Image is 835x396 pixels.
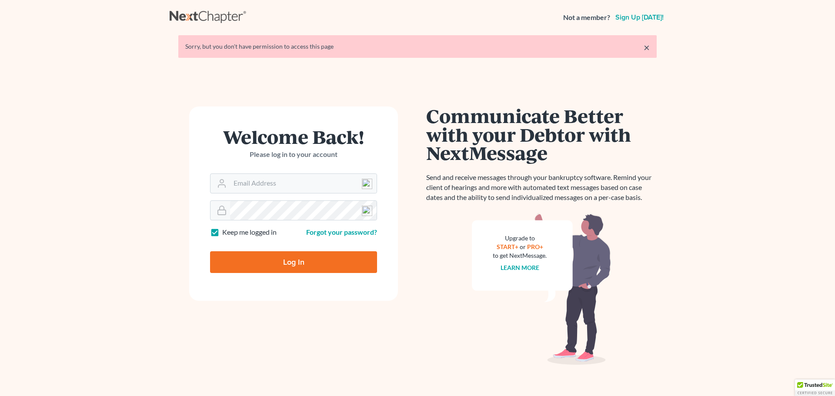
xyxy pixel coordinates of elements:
h1: Welcome Back! [210,127,377,146]
strong: Not a member? [563,13,610,23]
h1: Communicate Better with your Debtor with NextMessage [426,106,657,162]
img: nextmessage_bg-59042aed3d76b12b5cd301f8e5b87938c9018125f34e5fa2b7a6b67550977c72.svg [472,213,611,365]
span: or [520,243,526,250]
a: Sign up [DATE]! [614,14,665,21]
div: Upgrade to [493,234,547,243]
div: Sorry, but you don't have permission to access this page [185,42,650,51]
a: × [644,42,650,53]
a: Forgot your password? [306,228,377,236]
a: Learn more [501,264,539,271]
input: Log In [210,251,377,273]
img: npw-badge-icon-locked.svg [362,179,372,189]
div: TrustedSite Certified [795,379,835,396]
a: PRO+ [527,243,543,250]
img: npw-badge-icon-locked.svg [362,206,372,216]
label: Keep me logged in [222,227,277,237]
input: Email Address [230,174,377,193]
div: to get NextMessage. [493,251,547,260]
a: START+ [497,243,518,250]
p: Send and receive messages through your bankruptcy software. Remind your client of hearings and mo... [426,173,657,203]
p: Please log in to your account [210,150,377,160]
